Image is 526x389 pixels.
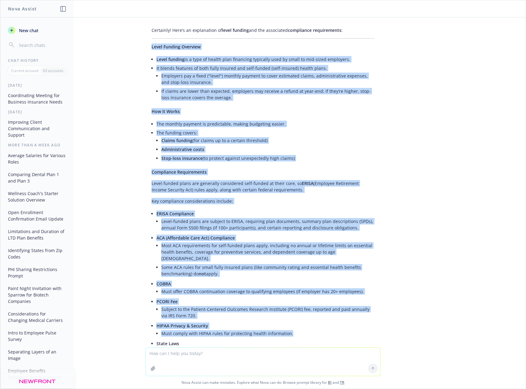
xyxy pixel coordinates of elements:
span: PCORI Fee [156,299,178,304]
button: Improving Client Communication and Support [6,117,69,140]
li: The funding covers: [156,128,374,164]
button: Paint Night Invitation with Sparrow for Biotech Companies [6,283,69,306]
span: Compliance Requirements [152,169,207,175]
span: Level Funding Overview [152,44,201,50]
span: New chat [18,27,39,34]
div: Chat History [1,58,74,63]
li: Subject to the Patient-Centered Outcomes Research Institute (PCORI) fee, reported and paid annual... [161,305,374,320]
li: Must offer COBRA continuation coverage to qualifying employees (if employer has 20+ employees). [161,287,374,296]
p: Key compliance considerations include: [152,198,374,204]
span: Level funding [156,56,185,62]
li: It blends features of both fully insured and self-funded (self-insured) health plans. [156,64,374,103]
div: [DATE] [1,83,74,88]
li: Most ACA requirements for self-funded plans apply, including no annual or lifetime limits on esse... [161,241,374,263]
li: The monthly payment is predictable, making budgeting easier. [156,119,374,128]
li: Must comply with HIPAA rules for protecting health information. [161,329,374,338]
li: Level-funded plans are subject to ERISA, requiring plan documents, summary plan descriptions (SPD... [161,217,374,232]
div: [DATE] [1,109,74,115]
button: Intro to Employee Pulse Survey [6,328,69,344]
li: (to protect against unexpectedly high claims) [161,154,374,163]
button: Comparing Dental Plan 1 and Plan 3 [6,169,69,186]
span: How it Works [152,108,180,114]
button: PHI Sharing Restrictions Prompt [6,264,69,281]
span: level funding [222,27,249,33]
span: Administrative costs [161,146,204,152]
button: Considerations for Changing Medical Carriers [6,309,69,325]
button: Coordinating Meeting for Business Insurance Needs [6,90,69,107]
button: Wellness Coach's Starter Solution Overview [6,188,69,205]
span: COBRA [156,281,171,287]
div: More than a week ago [1,142,74,148]
span: ERISA Compliance [156,211,194,217]
li: Employers pay a fixed ("level") monthly payment to cover estimated claims, administrative expense... [161,71,374,87]
p: Certainly! Here’s an explanation of and the associated : [152,27,374,33]
h1: Nova Assist [8,6,37,12]
p: Current account [11,68,39,73]
li: is a type of health plan financing typically used by small to mid-sized employers. [156,55,374,64]
button: Open Enrollment Confirmation Email Update [6,207,69,224]
span: Stop-loss insurance [161,155,203,161]
a: BI [328,380,332,385]
span: ACA (Affordable Care Act) Compliance [156,235,235,241]
p: All accounts [43,68,63,73]
button: Limitations and Duration of LTD Plan Benefits [6,226,69,243]
span: not [199,271,206,277]
span: State Laws [156,341,179,346]
li: Some ACA rules for small fully insured plans (like community rating and essential health benefits... [161,263,374,278]
button: Average Salaries for Various Roles [6,150,69,167]
li: While self-funded plans are generally exempt from most state insurance laws, some states are seek... [161,347,374,362]
input: Search chats [18,41,66,49]
button: Identifying States from Zip Codes [6,245,69,262]
li: If claims are lower than expected, employers may receive a refund at year-end; if they’re higher,... [161,87,374,102]
button: Employee Benefits Transition Announcement [6,366,69,382]
span: compliance requirements [288,27,341,33]
button: New chat [6,25,69,36]
li: (for claims up to a certain threshold) [161,136,374,145]
span: ERISA [302,180,314,186]
button: Separating Layers of an Image [6,347,69,363]
span: Claims funding [161,138,193,143]
p: Level-funded plans are generally considered self-funded at their core, so (Employee Retirement In... [152,180,374,193]
span: HIPAA Privacy & Security [156,323,208,329]
span: Nova Assist can make mistakes. Explore what Nova can do: Browse prompt library for and [3,376,523,389]
a: TR [340,380,344,385]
